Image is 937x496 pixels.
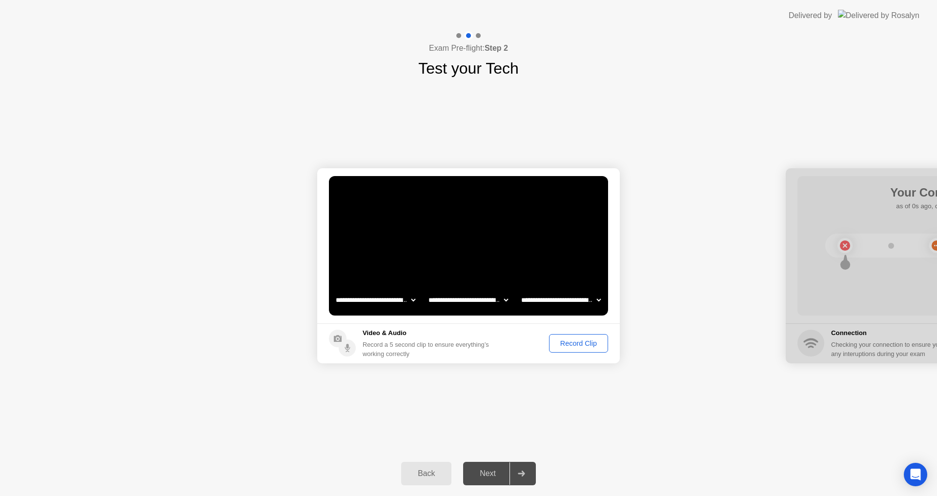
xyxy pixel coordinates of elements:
[363,328,493,338] h5: Video & Audio
[429,42,508,54] h4: Exam Pre-flight:
[418,57,519,80] h1: Test your Tech
[463,462,536,485] button: Next
[485,44,508,52] b: Step 2
[427,290,510,310] select: Available speakers
[838,10,919,21] img: Delivered by Rosalyn
[552,339,605,347] div: Record Clip
[401,462,451,485] button: Back
[789,10,832,21] div: Delivered by
[466,469,509,478] div: Next
[549,334,608,353] button: Record Clip
[334,290,417,310] select: Available cameras
[519,290,603,310] select: Available microphones
[904,463,927,486] div: Open Intercom Messenger
[363,340,493,358] div: Record a 5 second clip to ensure everything’s working correctly
[404,469,448,478] div: Back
